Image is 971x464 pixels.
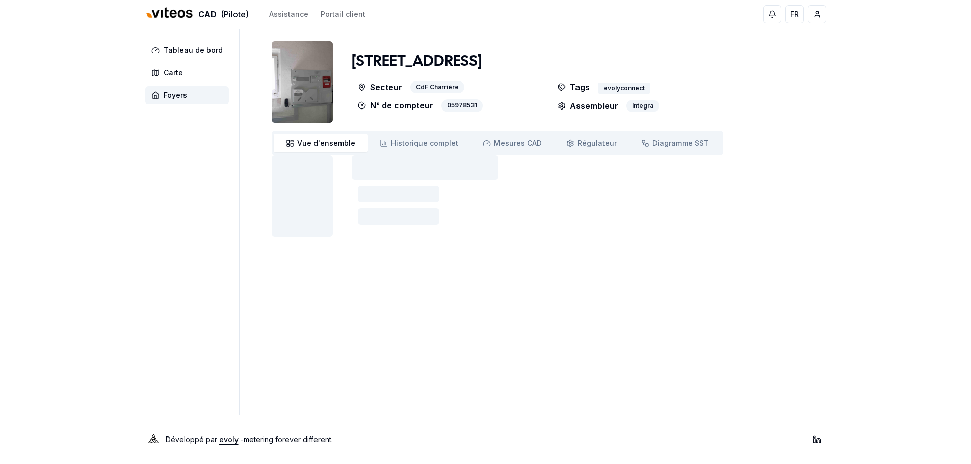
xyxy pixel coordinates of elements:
[494,138,542,148] span: Mesures CAD
[629,134,721,152] a: Diagramme SST
[598,83,650,94] div: evolyconnect
[145,4,249,25] a: CAD(Pilote)
[626,100,659,112] div: Integra
[145,431,162,448] img: Evoly Logo
[164,90,187,100] span: Foyers
[145,1,194,25] img: Viteos - CAD Logo
[269,9,308,19] a: Assistance
[219,435,239,444] a: evoly
[790,9,799,19] span: FR
[652,138,709,148] span: Diagramme SST
[352,52,482,71] h1: [STREET_ADDRESS]
[368,134,470,152] a: Historique complet
[198,8,217,20] span: CAD
[358,81,402,94] p: Secteur
[166,432,333,447] p: Développé par - metering forever different .
[297,138,355,148] span: Vue d'ensemble
[578,138,617,148] span: Régulateur
[410,81,464,94] div: CdF Charrière
[272,41,333,123] img: unit Image
[164,68,183,78] span: Carte
[558,100,618,112] p: Assembleur
[221,8,249,20] span: (Pilote)
[470,134,554,152] a: Mesures CAD
[164,45,223,56] span: Tableau de bord
[441,99,483,112] div: 05978531
[554,134,629,152] a: Régulateur
[558,81,590,94] p: Tags
[358,99,433,112] p: N° de compteur
[391,138,458,148] span: Historique complet
[785,5,804,23] button: FR
[274,134,368,152] a: Vue d'ensemble
[145,41,233,60] a: Tableau de bord
[145,86,233,104] a: Foyers
[321,9,365,19] a: Portail client
[145,64,233,82] a: Carte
